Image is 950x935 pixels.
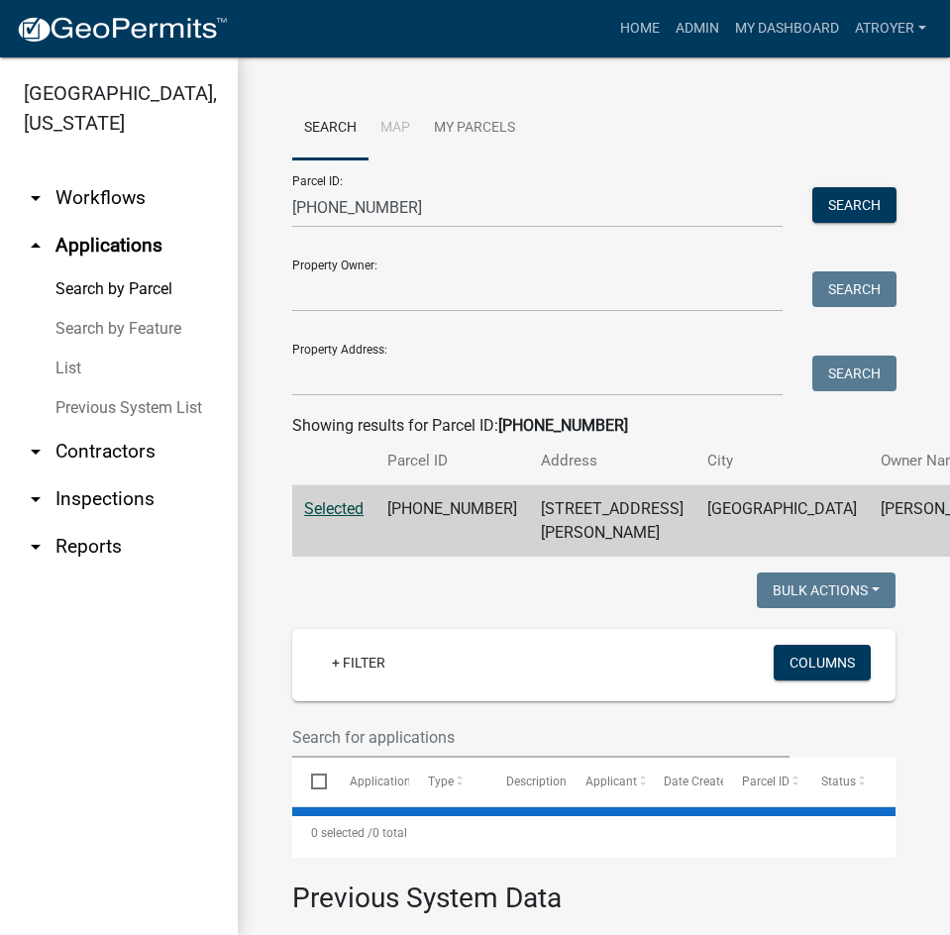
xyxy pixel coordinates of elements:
[723,758,801,805] datatable-header-cell: Parcel ID
[757,572,896,608] button: Bulk Actions
[727,10,847,48] a: My Dashboard
[304,499,364,518] a: Selected
[498,416,628,435] strong: [PHONE_NUMBER]
[742,775,790,788] span: Parcel ID
[695,438,869,484] th: City
[24,234,48,258] i: arrow_drop_up
[292,758,330,805] datatable-header-cell: Select
[774,645,871,680] button: Columns
[422,97,527,160] a: My Parcels
[802,758,881,805] datatable-header-cell: Status
[664,775,733,788] span: Date Created
[24,487,48,511] i: arrow_drop_down
[428,775,454,788] span: Type
[375,438,529,484] th: Parcel ID
[847,10,934,48] a: atroyer
[292,414,896,438] div: Showing results for Parcel ID:
[24,440,48,464] i: arrow_drop_down
[529,438,695,484] th: Address
[695,485,869,558] td: [GEOGRAPHIC_DATA]
[612,10,668,48] a: Home
[645,758,723,805] datatable-header-cell: Date Created
[409,758,487,805] datatable-header-cell: Type
[292,717,790,758] input: Search for applications
[668,10,727,48] a: Admin
[350,775,458,788] span: Application Number
[24,186,48,210] i: arrow_drop_down
[292,858,896,919] h3: Previous System Data
[812,271,897,307] button: Search
[292,808,896,858] div: 0 total
[330,758,408,805] datatable-header-cell: Application Number
[292,97,369,160] a: Search
[487,758,566,805] datatable-header-cell: Description
[506,775,567,788] span: Description
[24,535,48,559] i: arrow_drop_down
[311,826,372,840] span: 0 selected /
[812,187,897,223] button: Search
[585,775,637,788] span: Applicant
[821,775,856,788] span: Status
[375,485,529,558] td: [PHONE_NUMBER]
[529,485,695,558] td: [STREET_ADDRESS][PERSON_NAME]
[567,758,645,805] datatable-header-cell: Applicant
[316,645,401,680] a: + Filter
[812,356,897,391] button: Search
